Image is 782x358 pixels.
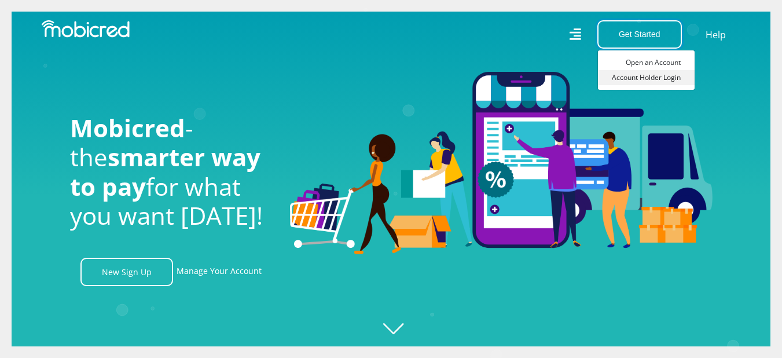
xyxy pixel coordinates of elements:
a: Account Holder Login [598,70,695,85]
a: Manage Your Account [177,258,262,286]
span: smarter way to pay [70,140,260,202]
h1: - the for what you want [DATE]! [70,114,273,231]
img: Welcome to Mobicred [290,72,713,255]
div: Get Started [597,50,695,90]
span: Mobicred [70,111,185,144]
button: Get Started [597,20,682,49]
a: Help [705,27,726,42]
a: Open an Account [598,55,695,70]
a: New Sign Up [80,258,173,286]
img: Mobicred [42,20,130,38]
